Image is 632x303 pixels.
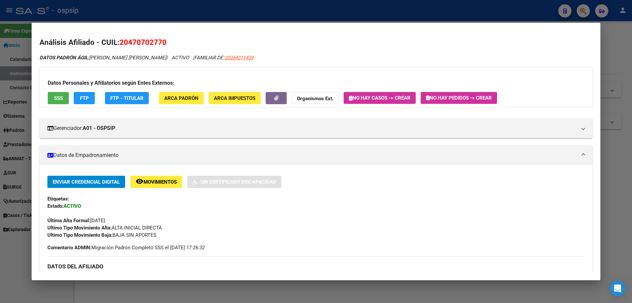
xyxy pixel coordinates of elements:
button: SSS [48,92,69,104]
span: FTP - Titular [110,95,144,101]
mat-expansion-panel-header: Datos de Empadronamiento [39,145,592,165]
button: No hay Pedidos -> Crear [421,92,497,104]
span: ARCA Padrón [164,95,198,101]
strong: Etiquetas: [47,196,69,202]
div: Open Intercom Messenger [610,281,625,296]
mat-expansion-panel-header: Gerenciador:A01 - OSPSIP [39,118,592,138]
span: FAMILIAR DE: [194,55,253,61]
button: ARCA Impuestos [209,92,261,104]
span: FTP [80,95,89,101]
span: [PERSON_NAME] [PERSON_NAME] [39,55,166,61]
span: Sin Certificado Discapacidad [200,179,276,185]
strong: Organismos Ext. [297,96,333,102]
strong: Comentario ADMIN: [47,245,92,251]
strong: Última Alta Formal: [47,218,90,224]
span: Movimientos [144,179,177,185]
span: SSS [54,95,63,101]
span: ARCA Impuestos [214,95,255,101]
span: 20470702770 [119,38,167,46]
span: BAJA SIN APORTES [47,232,156,238]
span: Migración Padrón Completo SSS el [DATE] 17:26:32 [47,244,205,251]
button: FTP - Titular [105,92,149,104]
h3: DATOS DEL AFILIADO [47,263,585,270]
mat-panel-title: Datos de Empadronamiento [47,151,577,159]
span: No hay casos -> Crear [349,95,410,101]
strong: ACTIVO [64,203,81,209]
strong: DATOS PADRÓN ÁGIL: [39,55,89,61]
button: No hay casos -> Crear [344,92,416,104]
button: ARCA Padrón [159,92,204,104]
i: | ACTIVO | [39,55,253,61]
span: 20264311439 [224,55,253,61]
h3: Datos Personales y Afiliatorios según Entes Externos: [48,79,584,87]
span: No hay Pedidos -> Crear [426,95,492,101]
strong: Ultimo Tipo Movimiento Baja: [47,232,113,238]
mat-icon: remove_red_eye [136,177,144,185]
button: Organismos Ext. [292,92,339,104]
button: FTP [74,92,95,104]
button: Sin Certificado Discapacidad [187,176,281,188]
mat-panel-title: Gerenciador: [47,124,577,132]
strong: Estado: [47,203,64,209]
button: Movimientos [130,176,182,188]
span: [DATE] [47,218,105,224]
span: Enviar Credencial Digital [53,179,120,185]
button: Enviar Credencial Digital [47,176,125,188]
span: ALTA INICIAL DIRECTA [47,225,162,231]
strong: Ultimo Tipo Movimiento Alta: [47,225,112,231]
h2: Análisis Afiliado - CUIL: [39,37,592,48]
strong: A01 - OSPSIP [83,124,115,132]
